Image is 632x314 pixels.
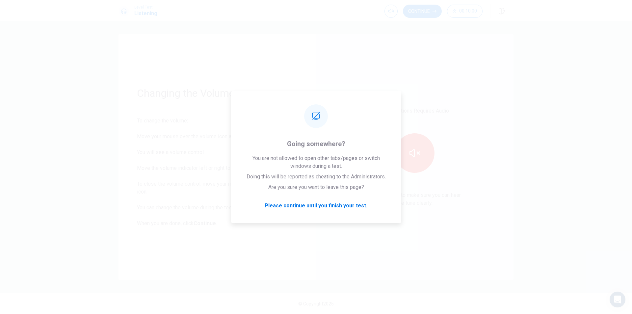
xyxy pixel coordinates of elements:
[447,5,483,18] button: 00:10:00
[610,292,625,307] div: Open Intercom Messenger
[298,301,334,306] span: © Copyright 2025
[134,10,157,17] h1: Listening
[134,5,157,10] span: Level Test
[381,107,449,115] p: This Sections Requires Audio
[459,9,477,14] span: 00:10:00
[137,117,298,227] div: To change the volume: Move your mouse over the volume icon at the top of the screen. You will see...
[403,5,442,18] button: Continue
[194,220,216,226] b: Continue
[369,191,461,207] p: Click the icon to make sure you can hear the tune clearly.
[137,87,298,100] h1: Changing the Volume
